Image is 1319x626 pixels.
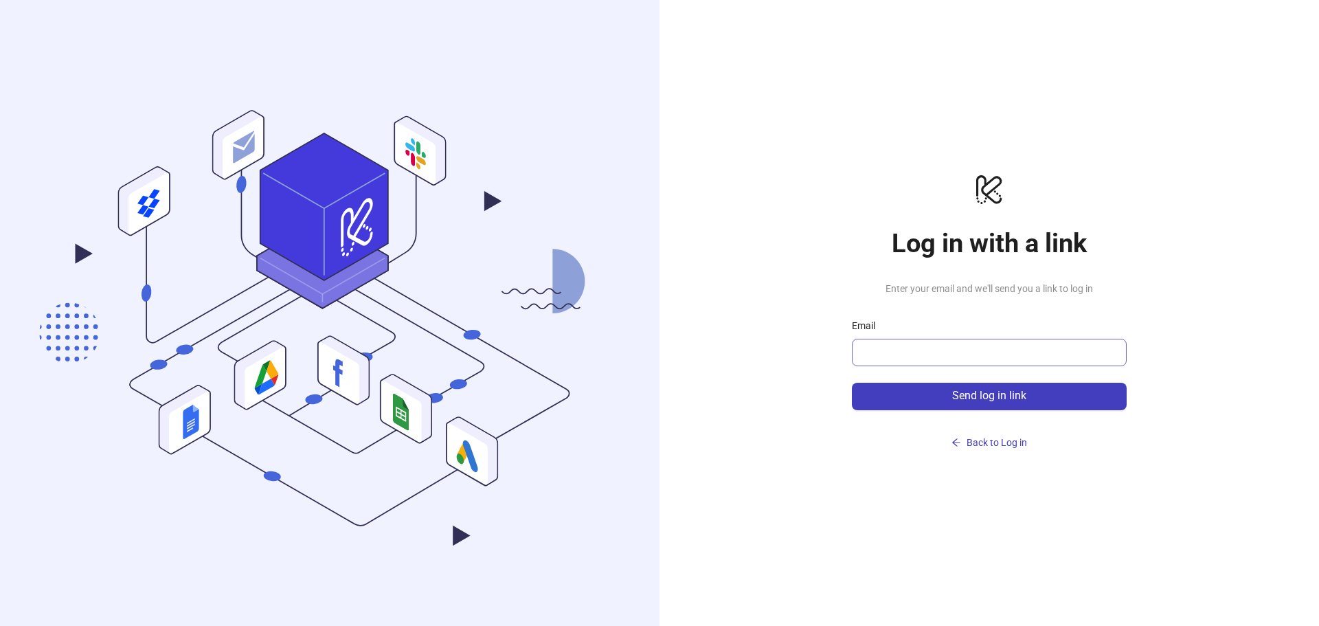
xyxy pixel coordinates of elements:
[852,383,1127,410] button: Send log in link
[852,318,884,333] label: Email
[852,410,1127,454] a: Back to Log in
[952,390,1026,402] span: Send log in link
[852,281,1127,296] span: Enter your email and we'll send you a link to log in
[852,432,1127,454] button: Back to Log in
[860,344,1116,361] input: Email
[967,437,1027,448] span: Back to Log in
[852,227,1127,259] h1: Log in with a link
[951,438,961,447] span: arrow-left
